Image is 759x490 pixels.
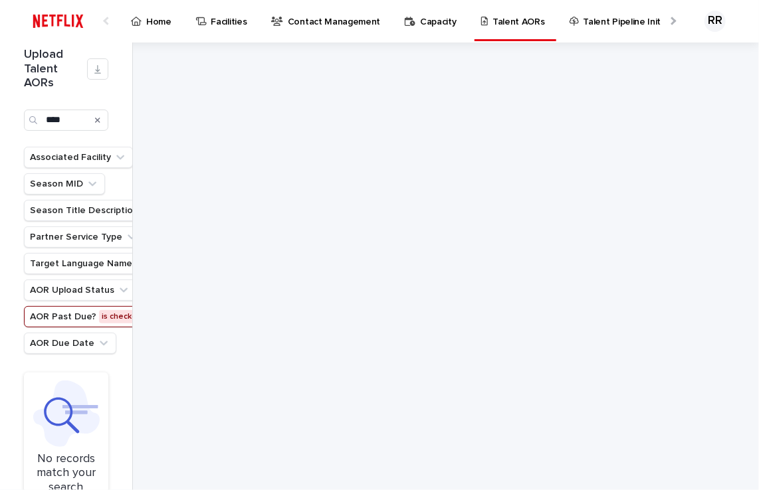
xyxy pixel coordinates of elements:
button: Season MID [24,173,105,195]
button: Partner Service Type [24,226,144,248]
button: AOR Due Date [24,333,116,354]
button: AOR Past Due? [24,306,163,327]
button: AOR Upload Status [24,280,136,301]
img: ifQbXi3ZQGMSEF7WDB7W [27,8,90,35]
button: Associated Facility [24,147,133,168]
div: RR [705,11,726,32]
button: Season Title Description [24,200,160,221]
input: Search [24,110,108,131]
button: Target Language Name [24,253,154,274]
h1: Upload Talent AORs [24,48,87,91]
